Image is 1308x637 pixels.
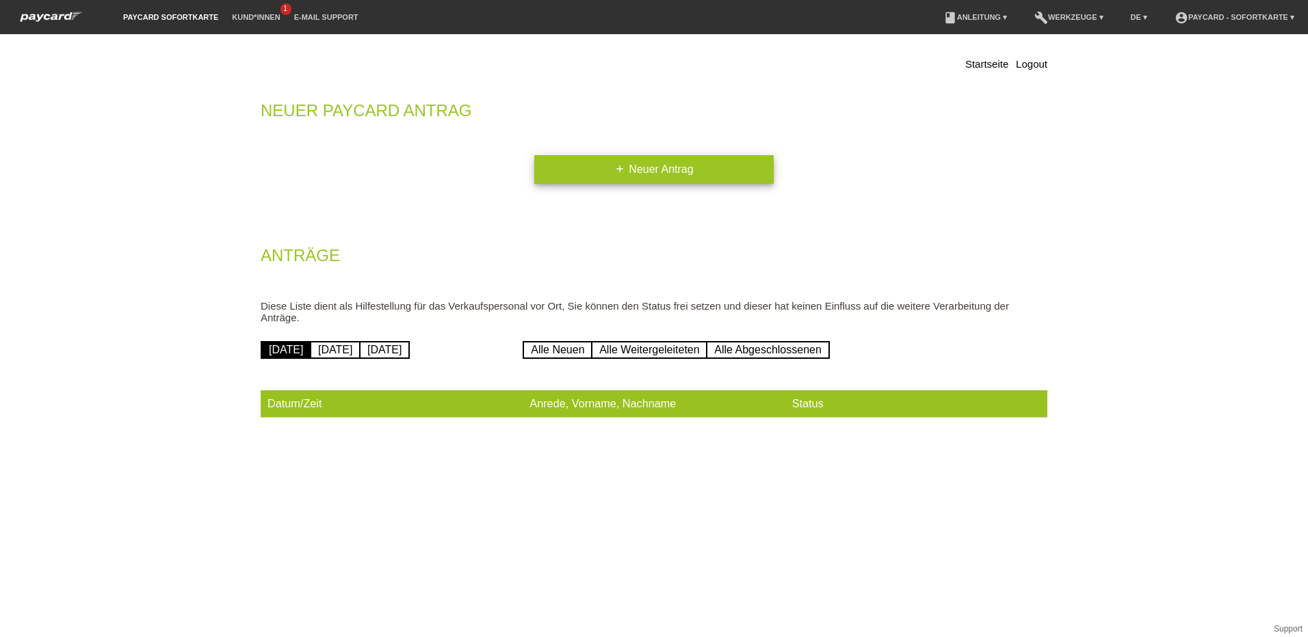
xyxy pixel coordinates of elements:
[591,341,707,359] a: Alle Weitergeleiteten
[1028,13,1110,21] a: buildWerkzeuge ▾
[14,16,89,26] a: paycard Sofortkarte
[287,13,365,21] a: E-Mail Support
[1016,58,1047,70] a: Logout
[1124,13,1154,21] a: DE ▾
[261,104,1047,124] h2: Neuer Paycard Antrag
[534,155,774,184] a: addNeuer Antrag
[359,341,410,359] a: [DATE]
[1168,13,1301,21] a: account_circlepaycard - Sofortkarte ▾
[14,10,89,24] img: paycard Sofortkarte
[225,13,287,21] a: Kund*innen
[310,341,361,359] a: [DATE]
[261,249,1047,269] h2: Anträge
[965,58,1008,70] a: Startseite
[1175,11,1188,25] i: account_circle
[280,3,291,15] span: 1
[116,13,225,21] a: paycard Sofortkarte
[1274,624,1303,634] a: Support
[523,390,785,418] th: Anrede, Vorname, Nachname
[261,390,523,418] th: Datum/Zeit
[1034,11,1048,25] i: build
[943,11,957,25] i: book
[614,163,625,174] i: add
[261,341,311,359] a: [DATE]
[937,13,1014,21] a: bookAnleitung ▾
[706,341,830,359] a: Alle Abgeschlossenen
[261,300,1047,323] p: Diese Liste dient als Hilfestellung für das Verkaufspersonal vor Ort, Sie können den Status frei ...
[523,341,592,359] a: Alle Neuen
[785,390,1047,418] th: Status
